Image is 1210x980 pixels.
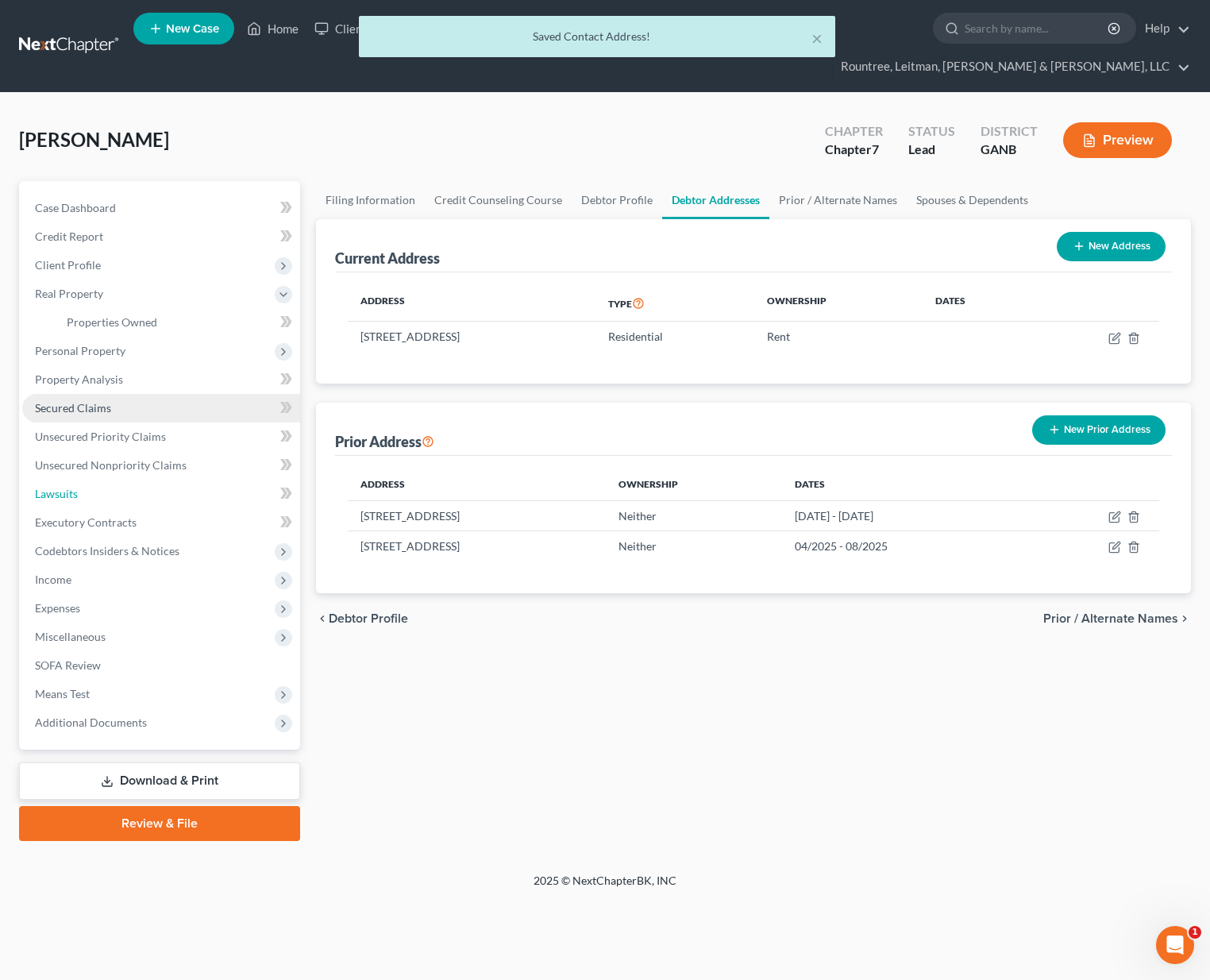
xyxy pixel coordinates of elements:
a: Help [1137,14,1190,43]
span: Codebtors Insiders & Notices [35,544,179,558]
div: Chapter [825,141,883,159]
a: Filing Information [316,181,425,219]
span: Credit Report [35,230,103,243]
td: Neither [606,500,782,531]
span: Secured Claims [35,401,111,415]
span: Unsecured Priority Claims [35,430,166,443]
div: Saved Contact Address! [372,29,823,44]
div: GANB [981,141,1038,159]
span: 1 [1189,926,1201,939]
a: Review & File [19,806,300,841]
td: 04/2025 - 08/2025 [782,531,1027,561]
span: Client Profile [35,258,101,272]
span: Means Test [35,687,90,700]
span: SOFA Review [35,658,101,672]
td: [STREET_ADDRESS] [348,531,606,561]
button: Prior / Alternate Names chevron_right [1043,612,1191,625]
div: 2025 © NextChapterBK, INC [152,873,1058,901]
span: Income [35,573,71,586]
th: Type [595,285,754,322]
span: Personal Property [35,344,125,357]
i: chevron_right [1178,612,1191,625]
span: Property Analysis [35,372,123,386]
i: chevron_left [316,612,329,625]
button: New Address [1057,232,1166,261]
span: Executory Contracts [35,515,137,529]
th: Ownership [606,469,782,500]
button: New Prior Address [1032,415,1166,445]
span: Additional Documents [35,716,147,729]
td: [STREET_ADDRESS] [348,500,606,531]
span: Prior / Alternate Names [1043,612,1178,625]
button: Preview [1063,122,1172,158]
a: Secured Claims [22,394,300,422]
span: Real Property [35,287,103,300]
a: Rountree, Leitman, [PERSON_NAME] & [PERSON_NAME], LLC [833,52,1190,81]
a: Property Analysis [22,365,300,394]
a: DebtorCC [531,14,621,43]
span: Miscellaneous [35,630,106,643]
th: Ownership [754,285,923,322]
a: Lawsuits [22,480,300,508]
div: District [981,122,1038,141]
span: 7 [872,141,879,156]
td: Residential [595,322,754,352]
span: Lawsuits [35,487,78,500]
div: Status [908,122,955,141]
button: × [811,29,823,48]
button: chevron_left Debtor Profile [316,612,408,625]
th: Dates [782,469,1027,500]
a: Executory Contracts [22,508,300,537]
iframe: Intercom live chat [1156,926,1194,964]
th: Dates [923,285,1033,322]
a: Properties Owned [54,308,300,337]
span: Expenses [35,601,80,615]
a: SOFA Review [22,651,300,680]
a: Spouses & Dependents [907,181,1038,219]
a: Download & Print [19,762,300,800]
td: Rent [754,322,923,352]
td: [STREET_ADDRESS] [348,322,595,352]
a: Case Dashboard [22,194,300,222]
a: Debtor Addresses [662,181,769,219]
a: Unsecured Priority Claims [22,422,300,451]
a: Client Portal [306,14,410,43]
a: Home [239,14,306,43]
a: Credit Report [22,222,300,251]
span: Properties Owned [67,315,157,329]
span: Case Dashboard [35,201,116,214]
td: Neither [606,531,782,561]
div: Lead [908,141,955,159]
th: Address [348,285,595,322]
a: Prior / Alternate Names [769,181,907,219]
th: Address [348,469,606,500]
input: Search by name... [965,14,1110,43]
a: Directory Cases [410,14,531,43]
div: Chapter [825,122,883,141]
span: Debtor Profile [329,612,408,625]
a: Unsecured Nonpriority Claims [22,451,300,480]
a: Debtor Profile [572,181,662,219]
a: Credit Counseling Course [425,181,572,219]
span: [PERSON_NAME] [19,128,169,151]
div: Prior Address [335,432,434,451]
td: [DATE] - [DATE] [782,500,1027,531]
div: Current Address [335,249,440,268]
span: Unsecured Nonpriority Claims [35,458,187,472]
